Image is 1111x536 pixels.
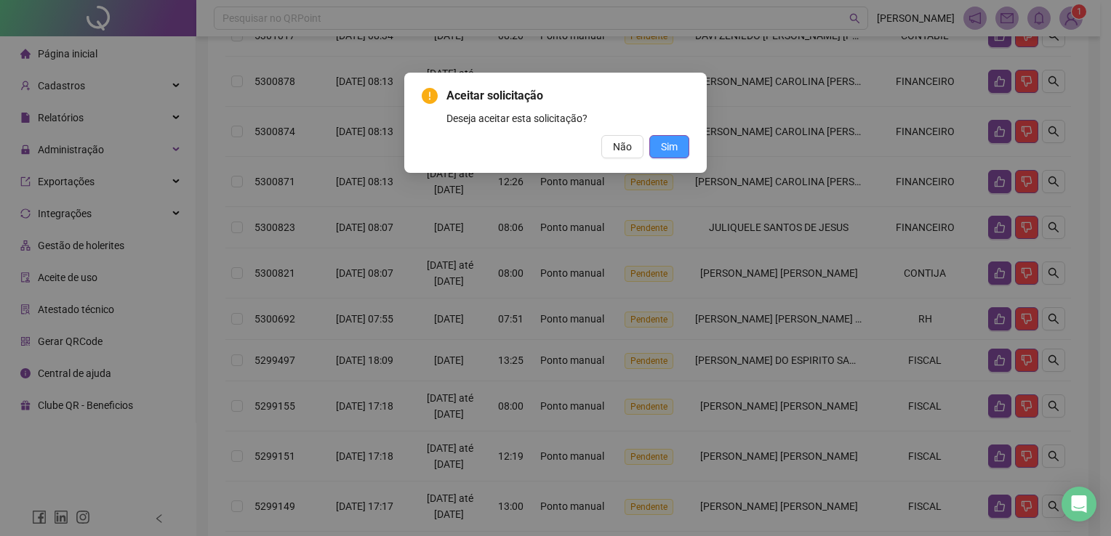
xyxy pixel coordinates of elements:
span: Sim [661,139,678,155]
div: Deseja aceitar esta solicitação? [446,110,689,126]
span: exclamation-circle [422,88,438,104]
button: Não [601,135,643,158]
button: Sim [649,135,689,158]
div: Open Intercom Messenger [1062,487,1096,521]
span: Aceitar solicitação [446,87,689,105]
span: Não [613,139,632,155]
